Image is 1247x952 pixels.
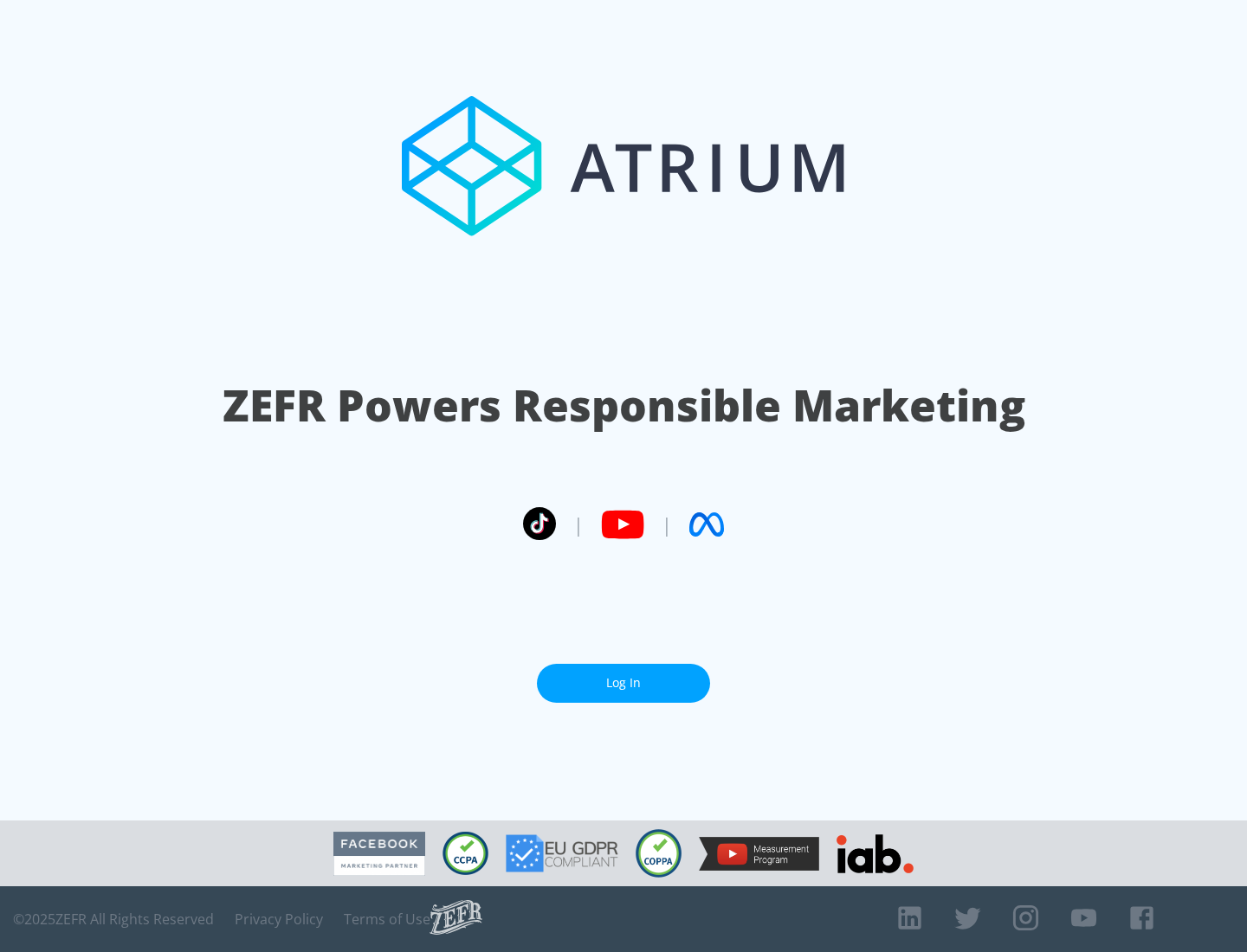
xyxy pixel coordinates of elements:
img: YouTube Measurement Program [699,837,819,871]
img: IAB [837,834,914,873]
span: © 2025 ZEFR All Rights Reserved [13,910,214,928]
a: Terms of Use [344,910,430,928]
a: Log In [537,664,710,703]
img: GDPR Compliant [506,834,618,872]
span: | [573,511,584,537]
img: Facebook Marketing Partner [333,832,425,876]
span: | [662,511,672,537]
a: Privacy Policy [235,910,323,928]
img: COPPA Compliant [636,829,682,878]
img: CCPA Compliant [443,832,488,875]
h1: ZEFR Powers Responsible Marketing [223,376,1025,435]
